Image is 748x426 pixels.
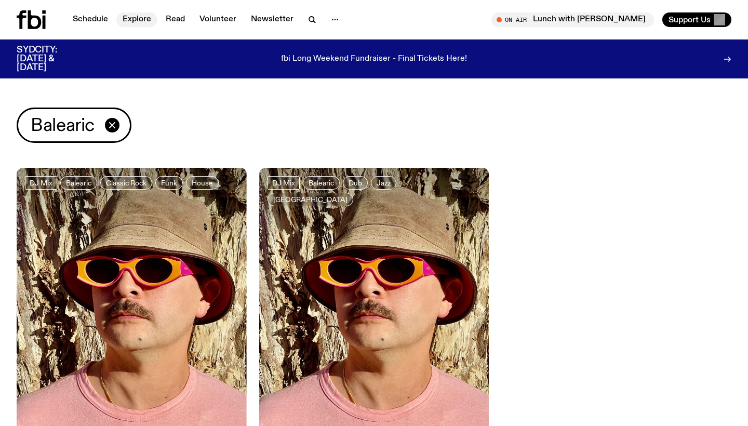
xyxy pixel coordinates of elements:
[377,179,391,187] span: Jazz
[17,46,83,72] h3: SYDCITY: [DATE] & [DATE]
[100,176,152,190] a: Classic Rock
[272,179,295,187] span: DJ Mix
[281,55,467,64] p: fbi Long Weekend Fundraiser - Final Tickets Here!
[116,12,157,27] a: Explore
[309,179,334,187] span: Balearic
[193,12,243,27] a: Volunteer
[371,176,396,190] a: Jazz
[30,179,52,187] span: DJ Mix
[25,176,57,190] a: DJ Mix
[161,179,177,187] span: Funk
[106,179,146,187] span: Classic Rock
[273,195,348,203] span: [GEOGRAPHIC_DATA]
[186,176,219,190] a: House
[159,12,191,27] a: Read
[669,15,711,24] span: Support Us
[662,12,731,27] button: Support Us
[155,176,183,190] a: Funk
[349,179,362,187] span: Dub
[343,176,368,190] a: Dub
[66,179,91,187] span: Balearic
[31,115,95,136] span: Balearic
[66,12,114,27] a: Schedule
[192,179,213,187] span: House
[60,176,97,190] a: Balearic
[245,12,300,27] a: Newsletter
[491,12,654,27] button: On AirLunch with [PERSON_NAME]
[268,193,353,206] a: [GEOGRAPHIC_DATA]
[303,176,340,190] a: Balearic
[268,176,300,190] a: DJ Mix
